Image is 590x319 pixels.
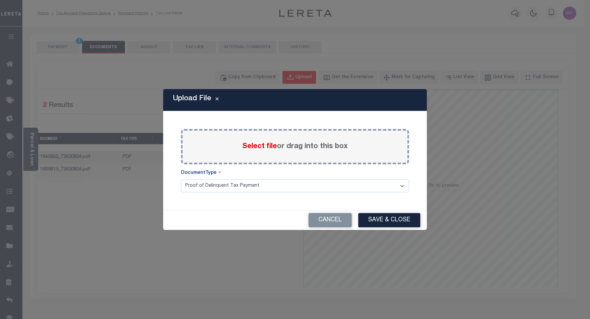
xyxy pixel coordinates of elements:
[242,141,348,152] label: or drag into this box
[309,213,352,227] button: Cancel
[181,170,221,177] label: DocumentType
[242,143,277,150] span: Select file
[358,213,420,227] button: Save & Close
[173,94,211,103] h5: Upload File
[211,96,223,104] button: Close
